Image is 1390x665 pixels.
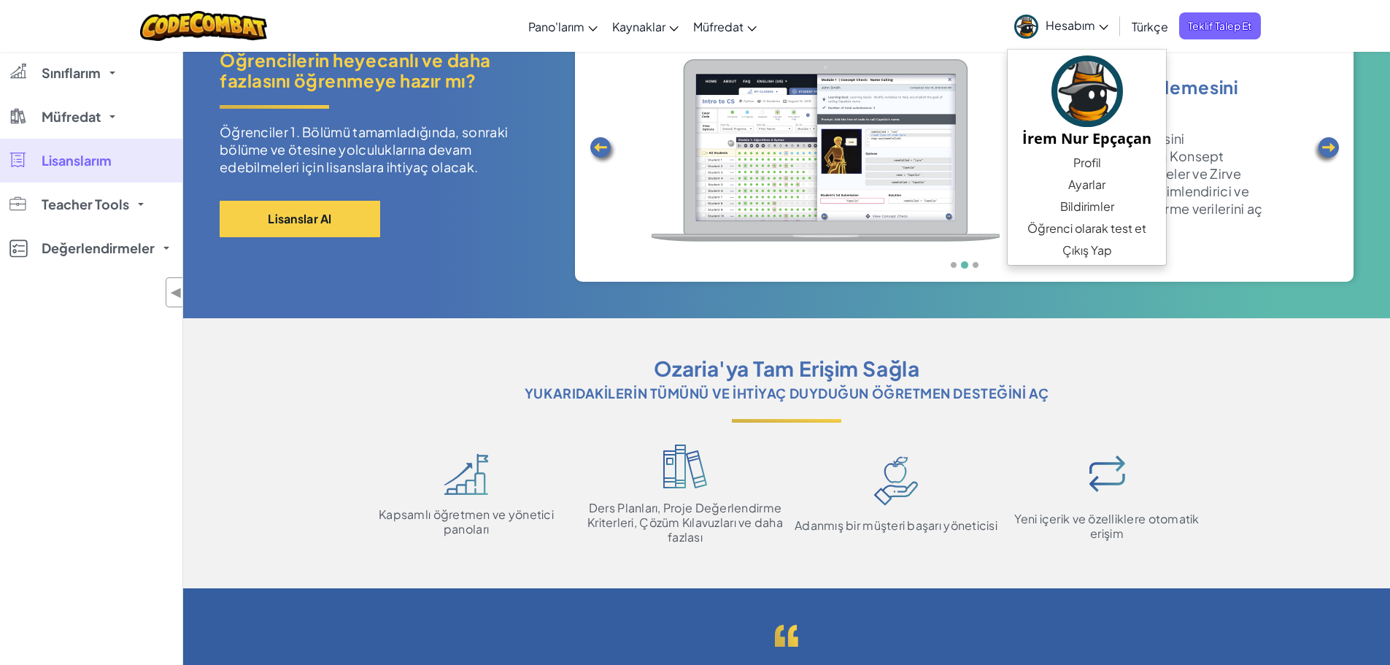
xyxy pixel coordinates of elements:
[654,355,920,383] span: Ozaria'ya Tam Erişim Sağla
[1081,448,1132,499] img: IconAutomaticAccess.svg
[663,445,707,488] img: IconLessonPlans.svg
[576,501,795,545] span: Ders Planları, Proje Değerlendirme Kriterleri, Çözüm Kılavuzları ve daha fazlası
[588,136,617,165] img: Arrow_Left.png
[357,507,576,537] span: Kapsamlı öğretmen ve yönetici panoları
[1046,18,1108,33] span: Hesabım
[220,50,553,91] span: Öğrencilerin heyecanlı ve daha fazlasını öğrenmeye hazır mı?
[1008,239,1166,261] a: Çıkış Yap
[612,19,665,34] span: Kaynaklar
[1007,3,1116,49] a: Hesabım
[140,11,268,41] img: CodeCombat logo
[686,7,764,46] a: Müfredat
[1179,12,1261,39] a: Teklif Talep Et
[42,110,101,123] span: Müfredat
[874,456,918,506] img: IconCustomerSuccess.svg
[42,154,112,167] span: Lisanslarım
[1008,196,1166,218] a: Bildirimler
[528,19,584,34] span: Pano'larım
[1008,174,1166,196] a: Ayarlar
[1008,152,1166,174] a: Profil
[693,19,744,34] span: Müfredat
[42,198,129,211] span: Teacher Tools
[170,282,182,303] span: ◀
[795,518,997,533] span: Adanmış bir müşteri başarı yöneticisi
[1022,127,1151,150] h5: İrem Nur Epçaçan
[521,7,605,46] a: Pano'larım
[42,242,155,255] span: Değerlendirmeler
[605,7,686,46] a: Kaynaklar
[652,59,1000,242] img: Device_2.png
[1060,198,1114,215] span: Bildirimler
[775,625,798,647] img: IconQuote.svg
[1312,136,1341,165] img: Arrow_Left.png
[1124,7,1175,46] a: Türkçe
[525,383,1049,404] span: Yukarıdakilerin tümünü ve ihtiyaç duyduğun öğretmen desteğini aç
[1132,19,1168,34] span: Türkçe
[1051,55,1123,127] img: avatar
[42,66,101,80] span: Sınıflarım
[220,123,553,176] p: Öğrenciler 1. Bölümü tamamladığında, sonraki bölüme ve ötesine yolculuklarına devam edebilmeleri ...
[220,201,380,237] button: Lisanslar Al
[997,512,1216,541] span: Yeni içerik ve özelliklere otomatik erişim
[1008,218,1166,239] a: Öğrenci olarak test et
[1014,15,1038,39] img: avatar
[1008,53,1166,152] a: İrem Nur Epçaçan
[444,453,489,495] img: IconDashboard.svg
